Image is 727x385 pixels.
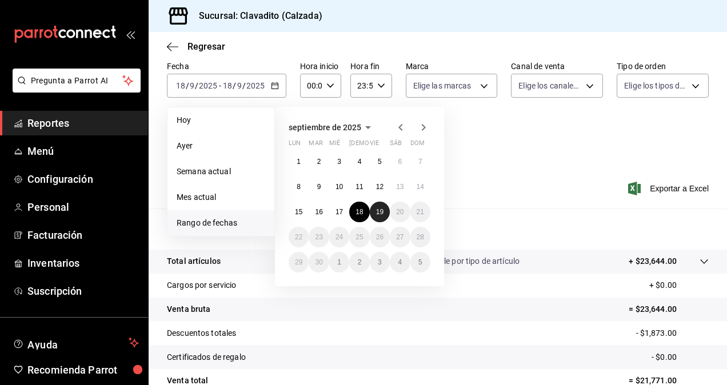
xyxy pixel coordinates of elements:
abbr: 4 de septiembre de 2025 [358,158,362,166]
abbr: 29 de septiembre de 2025 [295,258,302,266]
button: 15 de septiembre de 2025 [289,202,309,222]
input: ---- [246,81,265,90]
span: Configuración [27,171,139,187]
input: -- [175,81,186,90]
button: 1 de octubre de 2025 [329,252,349,272]
button: 2 de octubre de 2025 [349,252,369,272]
button: 9 de septiembre de 2025 [309,177,329,197]
button: 10 de septiembre de 2025 [329,177,349,197]
abbr: 27 de septiembre de 2025 [396,233,404,241]
abbr: 26 de septiembre de 2025 [376,233,384,241]
span: Mes actual [177,191,265,203]
p: - $0.00 [652,351,709,363]
abbr: 20 de septiembre de 2025 [396,208,404,216]
abbr: 11 de septiembre de 2025 [355,183,363,191]
button: Pregunta a Parrot AI [13,69,141,93]
abbr: 18 de septiembre de 2025 [355,208,363,216]
abbr: martes [309,139,322,151]
span: Hoy [177,114,265,126]
abbr: 5 de septiembre de 2025 [378,158,382,166]
label: Canal de venta [511,62,603,70]
span: Suscripción [27,283,139,299]
input: -- [189,81,195,90]
p: + $0.00 [649,279,709,291]
p: Venta bruta [167,303,210,315]
button: 19 de septiembre de 2025 [370,202,390,222]
abbr: 4 de octubre de 2025 [398,258,402,266]
abbr: 22 de septiembre de 2025 [295,233,302,241]
button: 3 de octubre de 2025 [370,252,390,272]
button: 28 de septiembre de 2025 [410,227,430,247]
span: Elige las marcas [413,80,472,91]
label: Hora inicio [300,62,341,70]
span: Inventarios [27,255,139,271]
input: -- [237,81,242,90]
button: 12 de septiembre de 2025 [370,177,390,197]
p: - $1,873.00 [636,327,709,339]
button: 3 de septiembre de 2025 [329,151,349,172]
abbr: 12 de septiembre de 2025 [376,183,384,191]
span: / [195,81,198,90]
abbr: 13 de septiembre de 2025 [396,183,404,191]
span: Ayuda [27,336,124,350]
button: 23 de septiembre de 2025 [309,227,329,247]
button: 21 de septiembre de 2025 [410,202,430,222]
button: 2 de septiembre de 2025 [309,151,329,172]
span: Elige los tipos de orden [624,80,688,91]
p: = $23,644.00 [629,303,709,315]
abbr: 25 de septiembre de 2025 [355,233,363,241]
p: Certificados de regalo [167,351,246,363]
abbr: sábado [390,139,402,151]
span: Regresar [187,41,225,52]
abbr: 1 de septiembre de 2025 [297,158,301,166]
abbr: 7 de septiembre de 2025 [418,158,422,166]
button: 7 de septiembre de 2025 [410,151,430,172]
label: Hora fin [350,62,392,70]
button: 5 de septiembre de 2025 [370,151,390,172]
button: 29 de septiembre de 2025 [289,252,309,272]
abbr: 15 de septiembre de 2025 [295,208,302,216]
span: Recomienda Parrot [27,362,139,378]
abbr: jueves [349,139,417,151]
input: -- [222,81,233,90]
span: - [219,81,221,90]
abbr: 14 de septiembre de 2025 [417,183,424,191]
button: 1 de septiembre de 2025 [289,151,309,172]
span: septiembre de 2025 [289,123,361,132]
p: + $23,644.00 [629,255,677,267]
button: 22 de septiembre de 2025 [289,227,309,247]
button: 14 de septiembre de 2025 [410,177,430,197]
abbr: 5 de octubre de 2025 [418,258,422,266]
button: Exportar a Excel [630,182,709,195]
abbr: 1 de octubre de 2025 [337,258,341,266]
abbr: 30 de septiembre de 2025 [315,258,322,266]
abbr: 9 de septiembre de 2025 [317,183,321,191]
button: 27 de septiembre de 2025 [390,227,410,247]
button: 30 de septiembre de 2025 [309,252,329,272]
button: 4 de octubre de 2025 [390,252,410,272]
abbr: 8 de septiembre de 2025 [297,183,301,191]
button: 13 de septiembre de 2025 [390,177,410,197]
abbr: 19 de septiembre de 2025 [376,208,384,216]
abbr: 24 de septiembre de 2025 [335,233,343,241]
button: 24 de septiembre de 2025 [329,227,349,247]
abbr: 3 de octubre de 2025 [378,258,382,266]
button: 6 de septiembre de 2025 [390,151,410,172]
input: ---- [198,81,218,90]
abbr: 16 de septiembre de 2025 [315,208,322,216]
a: Pregunta a Parrot AI [8,83,141,95]
abbr: domingo [410,139,425,151]
p: Descuentos totales [167,327,236,339]
span: Semana actual [177,166,265,178]
button: 26 de septiembre de 2025 [370,227,390,247]
span: Personal [27,199,139,215]
button: 20 de septiembre de 2025 [390,202,410,222]
span: Reportes [27,115,139,131]
abbr: viernes [370,139,379,151]
abbr: 21 de septiembre de 2025 [417,208,424,216]
button: open_drawer_menu [126,30,135,39]
h3: Sucursal: Clavadito (Calzada) [190,9,322,23]
abbr: 2 de octubre de 2025 [358,258,362,266]
abbr: lunes [289,139,301,151]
